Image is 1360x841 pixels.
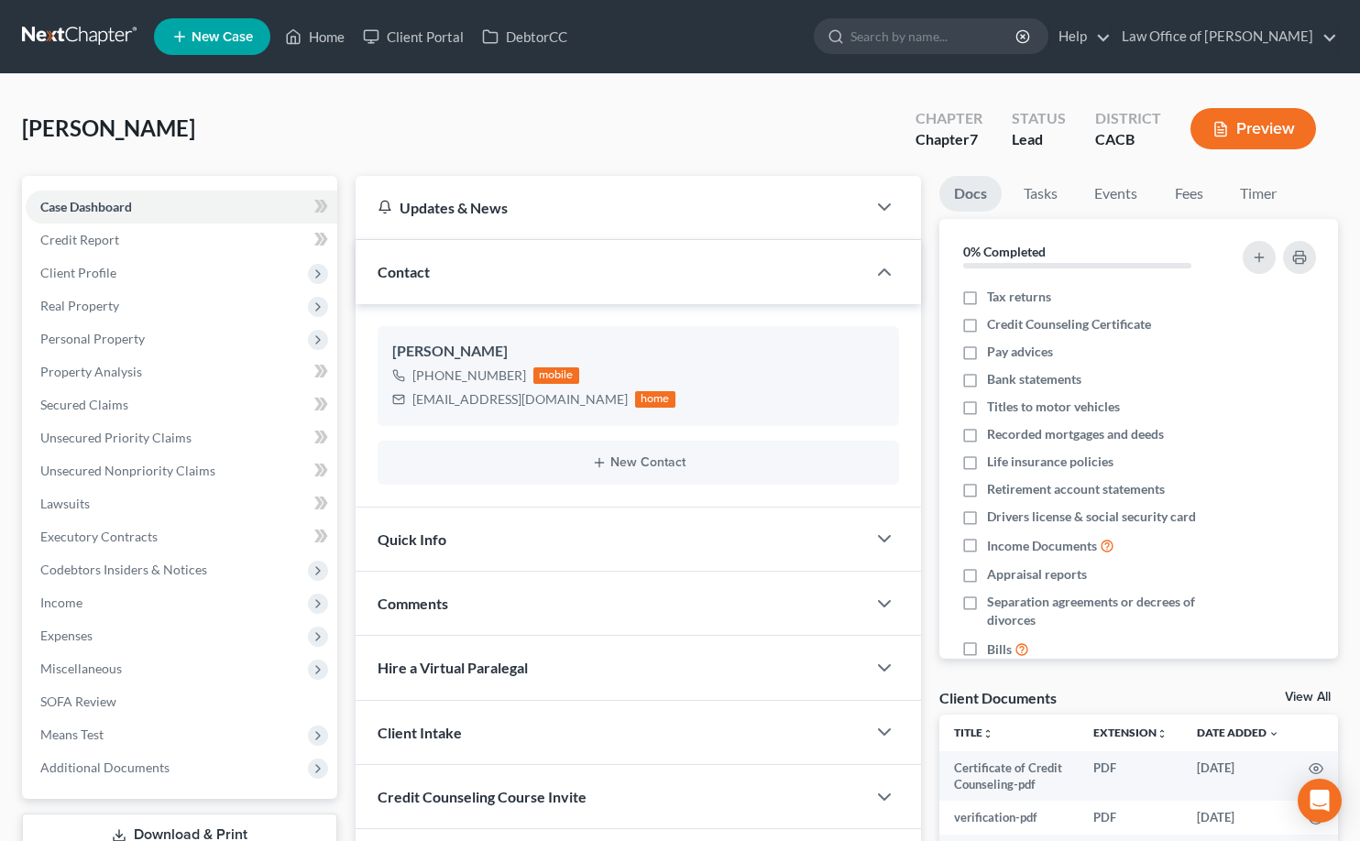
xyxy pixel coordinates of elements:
span: Unsecured Nonpriority Claims [40,463,215,478]
span: Drivers license & social security card [987,508,1196,526]
a: Docs [939,176,1002,212]
span: Client Intake [378,724,462,741]
span: Quick Info [378,530,446,548]
a: Credit Report [26,224,337,257]
span: Additional Documents [40,759,170,775]
span: Property Analysis [40,364,142,379]
span: SOFA Review [40,694,116,709]
span: Income [40,595,82,610]
a: Date Added expand_more [1197,726,1279,739]
strong: 0% Completed [963,244,1046,259]
span: Miscellaneous [40,661,122,676]
span: Life insurance policies [987,453,1113,471]
td: verification-pdf [939,801,1079,834]
span: Bank statements [987,370,1081,388]
i: unfold_more [1157,728,1168,739]
span: Hire a Virtual Paralegal [378,659,528,676]
a: Property Analysis [26,355,337,388]
a: Secured Claims [26,388,337,421]
a: Titleunfold_more [954,726,993,739]
span: Retirement account statements [987,480,1165,498]
span: Contact [378,263,430,280]
a: View All [1285,691,1331,704]
span: Pay advices [987,343,1053,361]
span: Credit Counseling Course Invite [378,788,587,805]
div: home [635,391,675,408]
span: Separation agreements or decrees of divorces [987,593,1223,629]
a: Client Portal [354,20,473,53]
div: Lead [1012,129,1066,150]
span: Personal Property [40,331,145,346]
span: Codebtors Insiders & Notices [40,562,207,577]
span: Credit Report [40,232,119,247]
span: Appraisal reports [987,565,1087,584]
div: Chapter [916,129,982,150]
span: Comments [378,595,448,612]
a: Fees [1159,176,1218,212]
a: Unsecured Priority Claims [26,421,337,454]
a: Lawsuits [26,487,337,520]
span: Tax returns [987,288,1051,306]
a: Law Office of [PERSON_NAME] [1113,20,1337,53]
td: [DATE] [1182,801,1294,834]
div: District [1095,108,1161,129]
div: Status [1012,108,1066,129]
span: Titles to motor vehicles [987,398,1120,416]
td: PDF [1079,751,1182,802]
a: Extensionunfold_more [1093,726,1168,739]
span: Client Profile [40,265,116,280]
div: Updates & News [378,198,844,217]
span: New Case [192,30,253,44]
i: unfold_more [982,728,993,739]
a: Events [1080,176,1152,212]
a: Case Dashboard [26,191,337,224]
a: DebtorCC [473,20,576,53]
div: [EMAIL_ADDRESS][DOMAIN_NAME] [412,390,628,409]
span: [PERSON_NAME] [22,115,195,141]
td: Certificate of Credit Counseling-pdf [939,751,1079,802]
a: Help [1049,20,1111,53]
div: mobile [533,367,579,384]
a: Unsecured Nonpriority Claims [26,454,337,487]
div: Chapter [916,108,982,129]
span: Executory Contracts [40,529,158,544]
span: Case Dashboard [40,199,132,214]
span: Unsecured Priority Claims [40,430,192,445]
div: [PERSON_NAME] [392,341,884,363]
span: Lawsuits [40,496,90,511]
td: PDF [1079,801,1182,834]
span: Credit Counseling Certificate [987,315,1151,333]
td: [DATE] [1182,751,1294,802]
a: Timer [1225,176,1291,212]
span: Recorded mortgages and deeds [987,425,1164,443]
span: Bills [987,640,1012,659]
span: 7 [970,130,978,147]
span: Income Documents [987,537,1097,555]
span: Real Property [40,298,119,313]
button: New Contact [392,455,884,470]
span: Means Test [40,726,104,742]
div: CACB [1095,129,1161,150]
span: Secured Claims [40,397,128,412]
i: expand_more [1268,728,1279,739]
a: Home [276,20,354,53]
input: Search by name... [850,19,1018,53]
button: Preview [1190,108,1316,149]
a: SOFA Review [26,685,337,718]
div: Client Documents [939,688,1057,707]
span: Expenses [40,628,93,643]
a: Tasks [1009,176,1072,212]
a: Executory Contracts [26,520,337,553]
div: Open Intercom Messenger [1298,779,1342,823]
div: [PHONE_NUMBER] [412,366,526,385]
